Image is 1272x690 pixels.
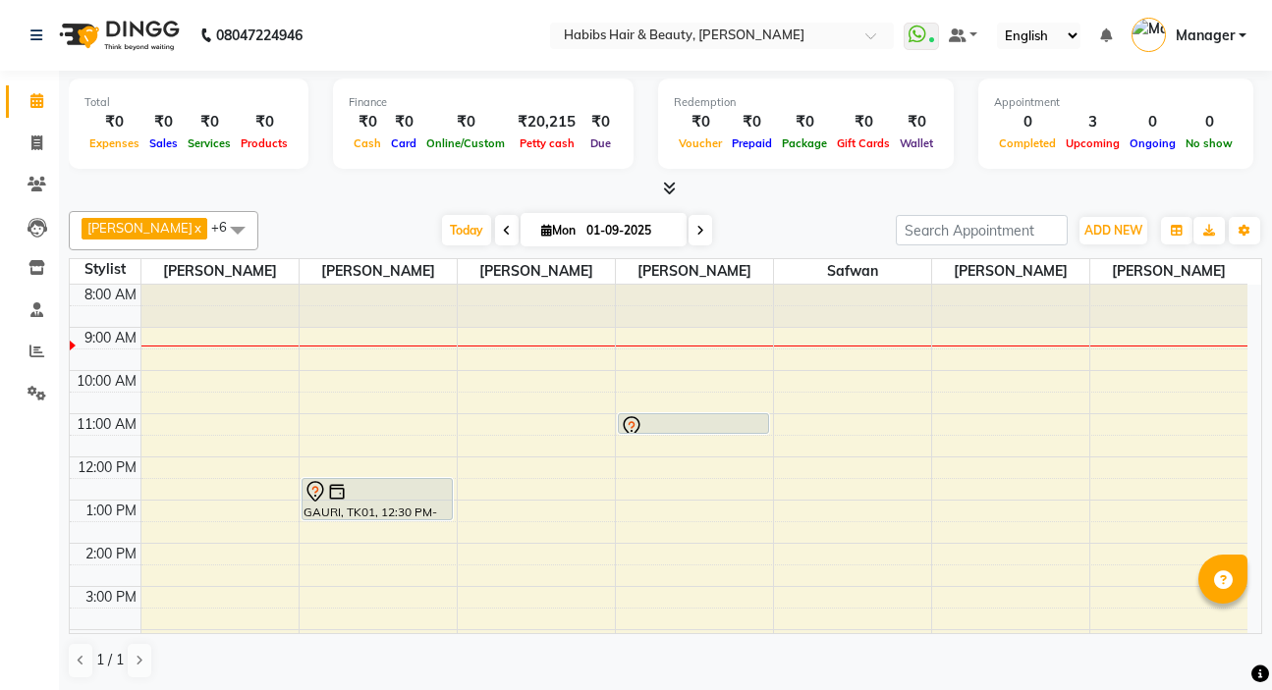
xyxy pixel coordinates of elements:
span: Voucher [674,136,727,150]
span: +6 [211,219,242,235]
div: 9:00 AM [81,328,140,348]
div: 0 [994,111,1061,133]
div: Redemption [674,94,938,111]
span: Gift Cards [832,136,895,150]
input: 2025-09-01 [581,216,679,245]
span: [PERSON_NAME] [87,220,193,236]
div: [MEDICAL_DATA], TK03, 11:00 AM-11:30 AM, Rica Waxing - Rica/O3+ Full Arms [619,414,768,433]
img: logo [50,8,185,63]
span: Card [386,136,421,150]
span: [PERSON_NAME] [932,259,1089,284]
span: [PERSON_NAME] [458,259,615,284]
div: ₹0 [349,111,386,133]
span: Manager [1176,26,1235,46]
div: ₹0 [236,111,293,133]
span: [PERSON_NAME] [1090,259,1248,284]
span: [PERSON_NAME] [616,259,773,284]
span: 1 / 1 [96,650,124,670]
span: Prepaid [727,136,777,150]
div: 4:00 PM [82,630,140,651]
span: Today [442,215,491,245]
div: ₹0 [183,111,236,133]
div: 2:00 PM [82,544,140,564]
span: Services [183,136,236,150]
div: ₹0 [674,111,727,133]
div: 11:00 AM [73,414,140,435]
span: Ongoing [1125,136,1181,150]
span: Online/Custom [421,136,510,150]
div: 3:00 PM [82,587,140,608]
span: Petty cash [515,136,580,150]
img: Manager [1132,18,1166,52]
a: x [193,220,201,236]
span: Upcoming [1061,136,1125,150]
div: ₹0 [386,111,421,133]
span: [PERSON_NAME] [141,259,299,284]
span: Sales [144,136,183,150]
div: 0 [1125,111,1181,133]
div: ₹0 [895,111,938,133]
div: ₹0 [727,111,777,133]
div: ₹0 [777,111,832,133]
input: Search Appointment [896,215,1068,245]
span: Completed [994,136,1061,150]
span: Products [236,136,293,150]
span: ADD NEW [1084,223,1142,238]
div: Total [84,94,293,111]
div: ₹0 [144,111,183,133]
div: ₹0 [421,111,510,133]
button: ADD NEW [1079,217,1147,244]
div: ₹0 [84,111,144,133]
span: No show [1181,136,1238,150]
span: Due [585,136,616,150]
div: 1:00 PM [82,501,140,521]
div: ₹0 [583,111,618,133]
div: Finance [349,94,618,111]
div: 12:00 PM [74,457,140,478]
span: Safwan [774,259,931,284]
span: Cash [349,136,386,150]
div: Stylist [70,259,140,280]
div: GAURI, TK01, 12:30 PM-01:30 PM, O3+ Facials - Pore Clean Up [303,479,452,519]
div: 10:00 AM [73,371,140,392]
span: [PERSON_NAME] [300,259,457,284]
div: 8:00 AM [81,285,140,305]
span: Expenses [84,136,144,150]
div: ₹20,215 [510,111,583,133]
div: Appointment [994,94,1238,111]
b: 08047224946 [216,8,303,63]
span: Wallet [895,136,938,150]
div: 0 [1181,111,1238,133]
span: Mon [536,223,581,238]
div: ₹0 [832,111,895,133]
div: 3 [1061,111,1125,133]
span: Package [777,136,832,150]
